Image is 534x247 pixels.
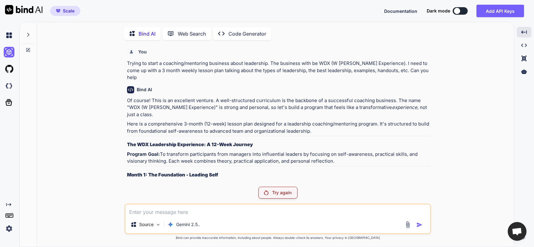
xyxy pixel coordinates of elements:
[139,30,155,37] p: Bind AI
[127,60,430,81] p: Trying to start a coaching/mentoring business about leadership. The business with be WDX (W [PERS...
[392,104,417,110] em: experience
[272,190,292,196] p: Try again
[56,9,60,13] img: premium
[167,221,174,228] img: Gemini 2.5 Pro
[4,64,14,74] img: githubLight
[416,222,423,228] img: icon
[125,235,431,240] p: Bind can provide inaccurate information, including about people. Always double-check its answers....
[476,5,524,17] button: Add API Keys
[404,221,411,228] img: attachment
[4,47,14,57] img: ai-studio
[138,49,147,55] h6: You
[127,181,430,188] p: The theme for this month is that you cannot effectively lead others until you understand and can ...
[4,223,14,234] img: settings
[139,221,154,228] p: Source
[508,222,526,241] a: Open chat
[137,86,152,93] h6: Bind AI
[63,8,74,14] span: Scale
[127,97,430,118] p: Of course! This is an excellent venture. A well-structured curriculum is the backbone of a succes...
[127,151,160,157] strong: Program Goal:
[384,8,417,14] button: Documentation
[5,5,43,14] img: Bind AI
[4,81,14,91] img: darkCloudIdeIcon
[50,6,80,16] button: premiumScale
[228,30,266,37] p: Code Generator
[264,190,268,195] img: Retry
[155,222,161,227] img: Pick Models
[127,121,430,135] p: Here is a comprehensive 3-month (12-week) lesson plan designed for a leadership coaching/mentorin...
[127,141,253,147] strong: The WDX Leadership Experience: A 12-Week Journey
[427,8,450,14] span: Dark mode
[176,221,200,228] p: Gemini 2.5..
[127,151,430,165] p: To transform participants from managers into influential leaders by focusing on self-awareness, p...
[178,30,206,37] p: Web Search
[127,172,218,178] strong: Month 1: The Foundation - Leading Self
[4,30,14,41] img: chat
